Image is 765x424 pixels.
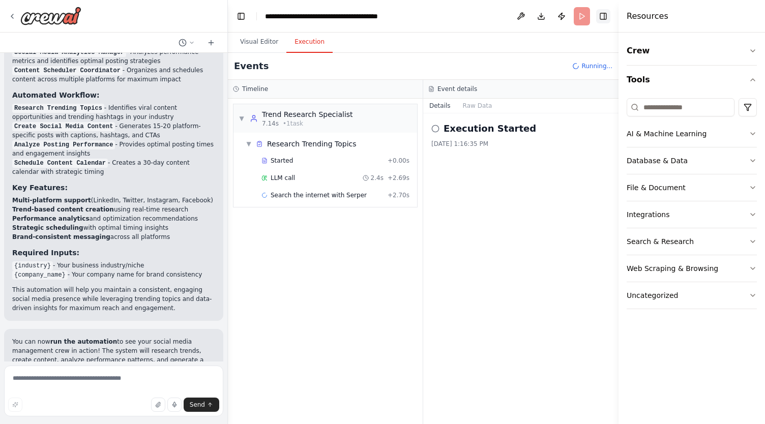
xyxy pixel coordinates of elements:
[12,184,68,192] strong: Key Features:
[12,159,108,168] code: Schedule Content Calendar
[8,398,22,412] button: Improve this prompt
[388,174,409,182] span: + 2.69s
[627,94,757,317] div: Tools
[12,223,215,232] li: with optimal timing insights
[12,285,215,313] p: This automation will help you maintain a consistent, engaging social media presence while leverag...
[12,205,215,214] li: using real-time research
[12,91,100,99] strong: Automated Workflow:
[12,104,104,113] code: Research Trending Topics
[444,122,536,136] h2: Execution Started
[265,11,379,21] nav: breadcrumb
[581,62,612,70] span: Running...
[627,10,668,22] h4: Resources
[203,37,219,49] button: Start a new chat
[423,99,457,113] button: Details
[286,32,333,53] button: Execution
[12,215,90,222] strong: Performance analytics
[627,290,678,300] div: Uncategorized
[12,196,215,205] li: (LinkedIn, Twitter, Instagram, Facebook)
[627,201,757,228] button: Integrations
[242,85,268,93] h3: Timeline
[12,270,68,280] code: {company_name}
[627,236,694,247] div: Search & Research
[596,9,610,23] button: Hide right sidebar
[371,174,384,182] span: 2.4s
[12,337,215,374] p: You can now to see your social media management crew in action! The system will research trends, ...
[271,157,293,165] span: Started
[50,338,117,345] strong: run the automation
[246,140,252,148] span: ▼
[184,398,219,412] button: Send
[12,206,114,213] strong: Trend-based content creation
[12,122,215,140] li: - Generates 15-20 platform-specific posts with captions, hashtags, and CTAs
[262,119,279,128] span: 7.14s
[12,197,91,204] strong: Multi-platform support
[234,59,269,73] h2: Events
[627,147,757,174] button: Database & Data
[232,32,286,53] button: Visual Editor
[12,261,53,270] code: {industry}
[12,103,215,122] li: - Identifies viral content opportunities and trending hashtags in your industry
[437,85,477,93] h3: Event details
[271,191,367,199] span: Search the internet with Serper
[12,232,215,241] li: across all platforms
[431,140,610,148] div: [DATE] 1:16:35 PM
[151,398,165,412] button: Upload files
[12,233,110,240] strong: Brand-consistent messaging
[12,122,115,131] code: Create Social Media Content
[262,109,353,119] div: Trend Research Specialist
[627,209,669,220] div: Integrations
[239,114,245,123] span: ▼
[174,37,199,49] button: Switch to previous chat
[388,157,409,165] span: + 0.00s
[271,174,295,182] span: LLM call
[627,174,757,201] button: File & Document
[12,224,83,231] strong: Strategic scheduling
[388,191,409,199] span: + 2.70s
[627,37,757,65] button: Crew
[627,66,757,94] button: Tools
[283,119,303,128] span: • 1 task
[234,9,248,23] button: Hide left sidebar
[167,398,182,412] button: Click to speak your automation idea
[627,263,718,274] div: Web Scraping & Browsing
[12,66,215,84] li: - Organizes and schedules content across multiple platforms for maximum impact
[627,120,757,147] button: AI & Machine Learning
[190,401,205,409] span: Send
[457,99,498,113] button: Raw Data
[20,7,81,25] img: Logo
[627,129,707,139] div: AI & Machine Learning
[12,249,79,257] strong: Required Inputs:
[12,158,215,176] li: - Creates a 30-day content calendar with strategic timing
[627,156,688,166] div: Database & Data
[12,261,215,270] li: - Your business industry/niche
[627,255,757,282] button: Web Scraping & Browsing
[12,66,123,75] code: Content Scheduler Coordinator
[12,140,115,149] code: Analyze Posting Performance
[12,47,215,66] li: - Analyzes performance metrics and identifies optimal posting strategies
[627,228,757,255] button: Search & Research
[627,183,686,193] div: File & Document
[12,214,215,223] li: and optimization recommendations
[627,282,757,309] button: Uncategorized
[12,140,215,158] li: - Provides optimal posting times and engagement insights
[12,270,215,279] li: - Your company name for brand consistency
[267,139,357,149] span: Research Trending Topics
